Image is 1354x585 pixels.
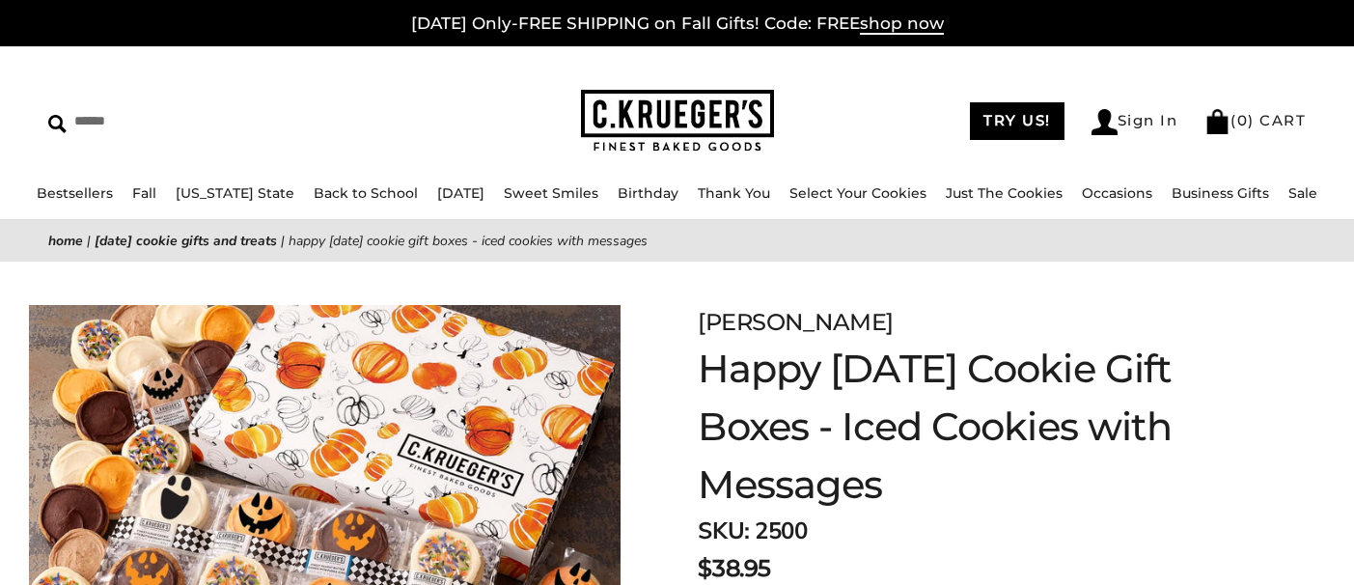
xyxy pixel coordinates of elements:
nav: breadcrumbs [48,230,1306,252]
span: | [87,232,91,250]
a: Fall [132,184,156,202]
a: [DATE] Cookie Gifts and Treats [95,232,277,250]
span: 2500 [755,515,807,546]
a: Sign In [1091,109,1178,135]
a: Home [48,232,83,250]
span: shop now [860,14,944,35]
a: [DATE] Only-FREE SHIPPING on Fall Gifts! Code: FREEshop now [411,14,944,35]
span: Happy [DATE] Cookie Gift Boxes - Iced Cookies with Messages [289,232,648,250]
a: TRY US! [970,102,1064,140]
span: | [281,232,285,250]
span: 0 [1237,111,1249,129]
a: Sweet Smiles [504,184,598,202]
h1: Happy [DATE] Cookie Gift Boxes - Iced Cookies with Messages [698,340,1257,514]
a: Sale [1288,184,1317,202]
a: Just The Cookies [946,184,1063,202]
img: Search [48,115,67,133]
a: Business Gifts [1172,184,1269,202]
a: Birthday [618,184,678,202]
img: C.KRUEGER'S [581,90,774,153]
img: Account [1091,109,1118,135]
a: Select Your Cookies [789,184,926,202]
div: [PERSON_NAME] [698,305,1257,340]
a: Bestsellers [37,184,113,202]
a: [DATE] [437,184,484,202]
a: Thank You [698,184,770,202]
a: (0) CART [1204,111,1306,129]
img: Bag [1204,109,1230,134]
a: [US_STATE] State [176,184,294,202]
a: Occasions [1082,184,1152,202]
strong: SKU: [698,515,749,546]
input: Search [48,106,343,136]
a: Back to School [314,184,418,202]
